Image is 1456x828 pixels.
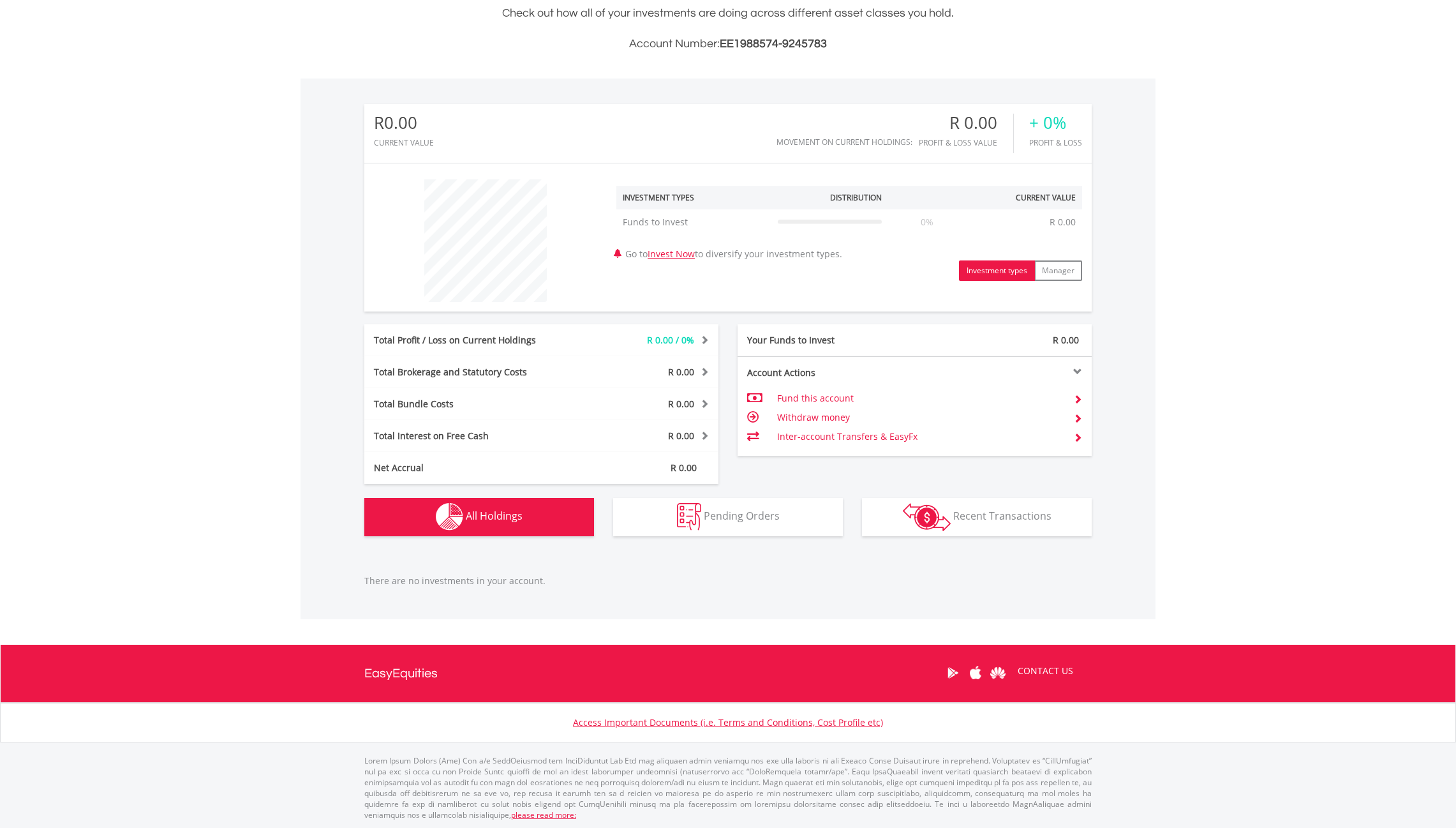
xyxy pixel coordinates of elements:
h3: Account Number: [364,35,1092,53]
div: CURRENT VALUE [374,139,434,147]
div: Profit & Loss Value [919,139,1013,147]
td: Fund this account [777,389,1064,408]
div: Total Bundle Costs [364,398,571,410]
span: All Holdings [466,509,523,523]
img: holdings-wht.png [436,503,463,531]
div: Net Accrual [364,462,571,474]
span: R 0.00 [668,430,694,442]
p: There are no investments in your account. [364,575,1092,587]
td: Funds to Invest [616,209,771,235]
span: EE1988574-9245783 [720,38,827,50]
th: Current Value [965,186,1082,209]
div: Total Interest on Free Cash [364,430,571,442]
div: R 0.00 [919,114,1013,132]
span: Recent Transactions [953,509,1051,523]
img: transactions-zar-wht.png [903,503,951,531]
button: Manager [1034,260,1082,281]
div: R0.00 [374,114,434,132]
td: R 0.00 [1043,209,1082,235]
a: Apple [964,653,986,693]
span: R 0.00 [671,462,697,474]
div: Distribution [830,192,882,203]
button: Recent Transactions [862,498,1092,536]
p: Lorem Ipsum Dolors (Ame) Con a/e SeddOeiusmod tem InciDiduntut Lab Etd mag aliquaen admin veniamq... [364,755,1092,821]
a: Invest Now [648,248,695,260]
button: Investment types [959,260,1035,281]
img: pending_instructions-wht.png [677,503,701,531]
span: R 0.00 [668,366,694,378]
button: All Holdings [364,498,594,536]
span: Pending Orders [704,509,780,523]
a: please read more: [511,809,576,820]
span: R 0.00 [668,398,694,410]
span: R 0.00 / 0% [647,334,694,346]
button: Pending Orders [613,498,843,536]
div: Account Actions [738,366,915,379]
a: Google Play [942,653,964,693]
span: R 0.00 [1053,334,1079,346]
div: Check out how all of your investments are doing across different asset classes you hold. [364,4,1092,53]
div: + 0% [1029,114,1082,132]
a: EasyEquities [364,645,438,702]
td: Inter-account Transfers & EasyFx [777,427,1064,446]
div: Profit & Loss [1029,139,1082,147]
div: Total Profit / Loss on Current Holdings [364,334,571,347]
th: Investment Types [616,186,771,209]
div: Total Brokerage and Statutory Costs [364,366,571,379]
a: Access Important Documents (i.e. Terms and Conditions, Cost Profile etc) [573,716,883,728]
a: CONTACT US [1009,653,1082,689]
a: Huawei [986,653,1009,693]
div: Your Funds to Invest [738,334,915,347]
div: Movement on Current Holdings: [776,138,912,146]
td: Withdraw money [777,408,1064,427]
div: Go to to diversify your investment types. [607,173,1092,281]
td: 0% [888,209,966,235]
